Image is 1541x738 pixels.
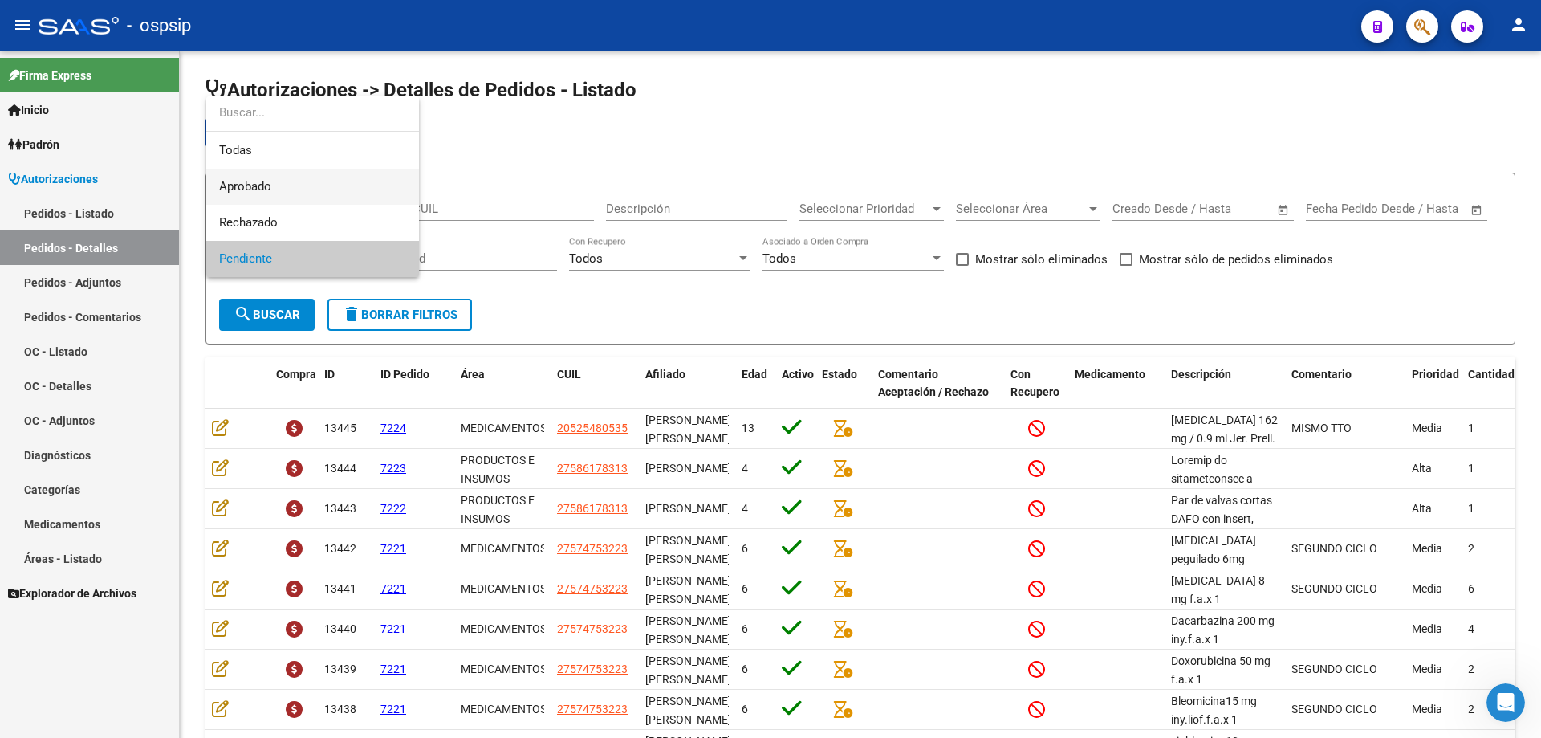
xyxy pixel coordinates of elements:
[1486,683,1525,722] iframe: Intercom live chat
[219,179,271,194] span: Aprobado
[219,215,278,230] span: Rechazado
[219,251,272,266] span: Pendiente
[219,133,406,169] span: Todas
[206,95,419,131] input: dropdown search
